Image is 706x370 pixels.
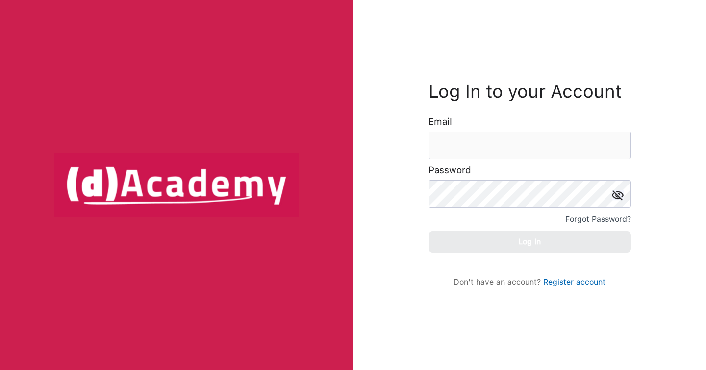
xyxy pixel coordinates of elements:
div: Don't have an account? [438,277,621,287]
h3: Log In to your Account [429,83,631,100]
button: Log In [429,231,631,253]
img: icon [612,190,624,200]
div: Forgot Password? [565,212,631,226]
a: Register account [543,277,605,287]
label: Email [429,117,452,127]
img: logo [54,153,299,217]
label: Password [429,165,471,175]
